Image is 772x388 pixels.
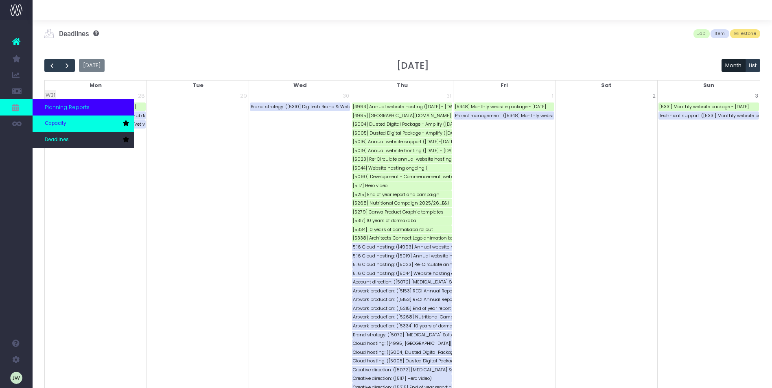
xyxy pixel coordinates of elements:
div: Brand strategy: ([5310] Digitech Brand & Website) [250,103,350,111]
div: Artwork production: ([5153] RECI Annual Report and Accounts 2025) [352,287,452,295]
a: Wed [292,81,308,90]
div: Cloud hosting: ([5004] Dusted Digital Package - Amplify ([DATE] - [DATE])) [352,349,452,356]
a: 28 [136,90,147,102]
div: Artwork production: ([5153] RECI Annual Report and Accounts 2025) [352,296,452,303]
div: [5334] 10 years of dormakaba rollout [352,226,433,233]
a: 30 [341,90,351,102]
span: Milestone [730,29,760,38]
div: Artwork production: ([5268] Nutritional Campaign 2025/26_B&I) [352,313,452,321]
div: [5279] Canva Product Graphic templates [352,208,444,216]
a: 1 [550,90,555,102]
a: Sun [702,81,716,90]
div: Cloud hosting: ([4995] [GEOGRAPHIC_DATA][DOMAIN_NAME] site hosting fee - ongoing) [352,340,452,347]
div: 5.16 Cloud hosting: ([4993] Annual website hosting ([DATE] - [DATE])) [352,243,452,251]
div: Creative direction: ([5117] Hero video) [352,375,432,382]
div: 5.16 Cloud hosting: ([5023] Re-Circulate annual website hosting ([DATE] - [DATE])) [352,261,452,268]
div: Account direction: ([5072] [MEDICAL_DATA] Software consultancy brand creation - proposal) [352,278,452,286]
div: 5.16 Cloud hosting: ([5044] Website hosting ongoing () [352,270,452,277]
div: [5090] Development - Commencement, website architecture development, page building [352,173,452,181]
a: Capacity [33,116,134,132]
div: [5215] End of year report and campaign [352,191,440,198]
div: Brand strategy: ([5072] [MEDICAL_DATA] Software consultancy brand creation - proposal) [352,331,452,339]
a: Fri [499,81,510,90]
span: Planning Reports [45,103,90,111]
div: Creative direction: ([5072] [MEDICAL_DATA] Software consultancy brand creation - proposal) [352,366,452,374]
span: Item [711,29,729,38]
div: [5019] Annual website hosting ([DATE] - [DATE]) [352,147,452,155]
a: Tue [191,81,205,90]
button: [DATE] [79,59,105,72]
div: [5317] 10 years of dormakaba [352,217,417,225]
div: [5004] Dusted Digital Package - Amplify ([DATE] - [DATE]) [352,120,452,128]
h2: [DATE] [397,60,429,71]
img: images/default_profile_image.png [10,372,22,384]
div: Project management: ([5348] Monthly website package - [DATE]) [455,112,554,120]
div: [5044] Website hosting ongoing ( [352,164,428,172]
div: [4993] Annual website hosting ([DATE] - [DATE]) [352,103,452,111]
a: W31 [45,90,56,100]
button: List [745,59,761,72]
a: 29 [238,90,249,102]
div: [5338] Architects Connect Logo animation bookends [352,234,452,242]
span: Deadlines [45,136,69,144]
div: Artwork production: ([5334] 10 years of dormakaba rollout) [352,322,452,330]
div: [5023] Re-Circulate annual website hosting ([DATE] - [DATE]) [352,155,452,163]
a: Deadlines [33,132,134,148]
span: Job [693,29,710,38]
div: [5331] Monthly website package - [DATE] [659,103,749,111]
button: next [59,59,75,72]
div: [4995] [GEOGRAPHIC_DATA][DOMAIN_NAME] site hosting fee - ongoing [352,112,452,120]
div: Cloud hosting: ([5005] Dusted Digital Package - Amplify ([DATE] - [DATE])) [352,357,452,365]
a: 31 [445,90,453,102]
div: [5016] Annual website support ([DATE]-[DATE]) [352,138,452,146]
a: Sat [599,81,613,90]
a: 3 [753,90,760,102]
button: prev [44,59,60,72]
div: Technical support: ([5331] Monthly website package - [DATE]) [659,112,759,120]
div: [5348] Monthly website package - [DATE] [455,103,547,111]
a: 2 [651,90,657,102]
div: [5117] Hero video [352,182,388,190]
button: Month [722,59,746,72]
a: Mon [88,81,103,90]
div: [5005] Dusted Digital Package - Amplify ([DATE] - [DATE]) [352,129,452,137]
h3: Deadlines [59,30,99,38]
a: Thu [395,81,409,90]
div: 5.16 Cloud hosting: ([5019] Annual website hosting ([DATE] - [DATE])) [352,252,452,260]
div: [5268] Nutritional Campaign 2025/26_B&I [352,199,449,207]
div: Artwork production: ([5215] End of year report and campaign) [352,305,452,312]
span: Capacity [45,120,66,127]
